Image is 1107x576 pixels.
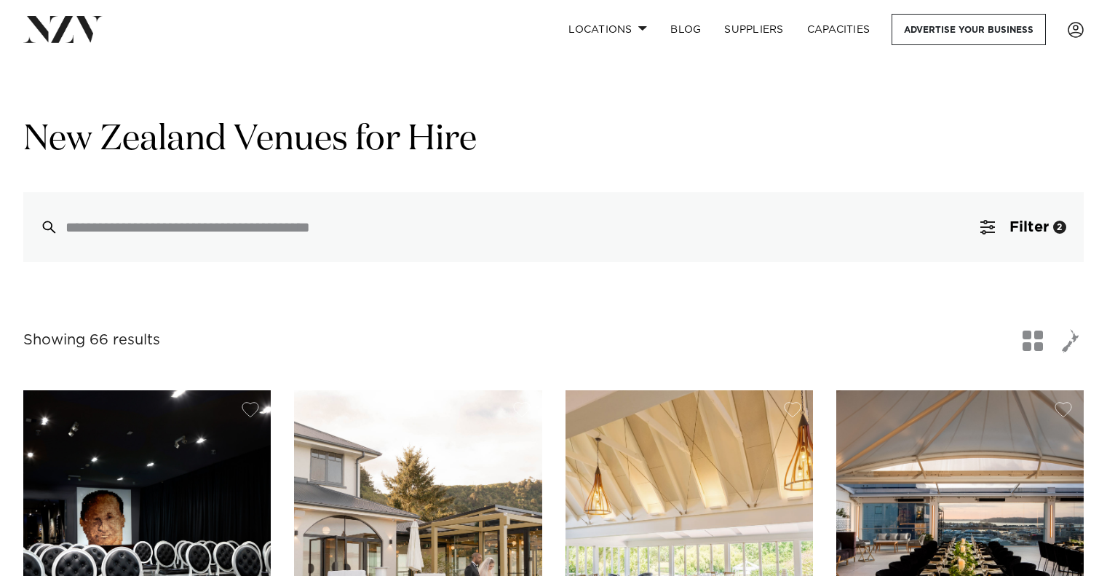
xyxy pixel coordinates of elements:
[892,14,1046,45] a: Advertise your business
[1009,220,1049,234] span: Filter
[795,14,882,45] a: Capacities
[23,117,1084,163] h1: New Zealand Venues for Hire
[557,14,659,45] a: Locations
[713,14,795,45] a: SUPPLIERS
[23,16,103,42] img: nzv-logo.png
[1053,221,1066,234] div: 2
[659,14,713,45] a: BLOG
[963,192,1084,262] button: Filter2
[23,329,160,352] div: Showing 66 results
